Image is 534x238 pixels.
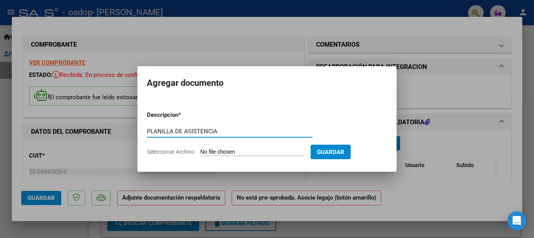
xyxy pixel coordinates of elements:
[147,149,194,155] span: Seleccionar Archivo
[147,76,387,91] h2: Agregar documento
[311,145,351,159] button: Guardar
[147,111,219,120] p: Descripcion
[317,149,344,156] span: Guardar
[507,211,526,230] div: Open Intercom Messenger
